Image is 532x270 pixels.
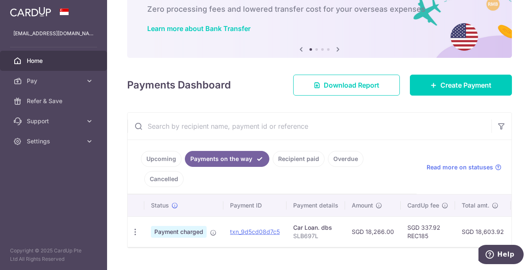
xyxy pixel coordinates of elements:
h6: Zero processing fees and lowered transfer cost for your overseas expenses [147,4,492,14]
input: Search by recipient name, payment id or reference [128,113,491,140]
td: SGD 337.92 REC185 [401,216,455,247]
a: Download Report [293,75,400,96]
span: Payment charged [151,226,207,238]
div: Car Loan. dbs [293,223,338,232]
th: Payment details [286,195,345,216]
p: [EMAIL_ADDRESS][DOMAIN_NAME] [13,29,94,38]
span: Total amt. [462,201,489,210]
iframe: Opens a widget where you can find more information [478,245,524,266]
a: Cancelled [144,171,184,187]
p: SLB697L [293,232,338,240]
span: Amount [352,201,373,210]
span: Create Payment [440,80,491,90]
span: Download Report [324,80,379,90]
img: CardUp [10,7,51,17]
span: Home [27,57,82,65]
h4: Payments Dashboard [127,78,231,93]
a: Overdue [328,151,363,167]
td: SGD 18,266.00 [345,216,401,247]
a: Create Payment [410,75,512,96]
span: Pay [27,77,82,85]
a: Payments on the way [185,151,269,167]
a: Recipient paid [273,151,325,167]
a: Read more on statuses [427,163,501,171]
span: Settings [27,137,82,145]
span: Support [27,117,82,125]
span: CardUp fee [407,201,439,210]
a: Upcoming [141,151,182,167]
span: Read more on statuses [427,163,493,171]
th: Payment ID [223,195,286,216]
span: Refer & Save [27,97,82,105]
a: Learn more about Bank Transfer [147,24,251,33]
span: Status [151,201,169,210]
a: txn_9d5cd08d7c5 [230,228,280,235]
td: SGD 18,603.92 [455,216,511,247]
